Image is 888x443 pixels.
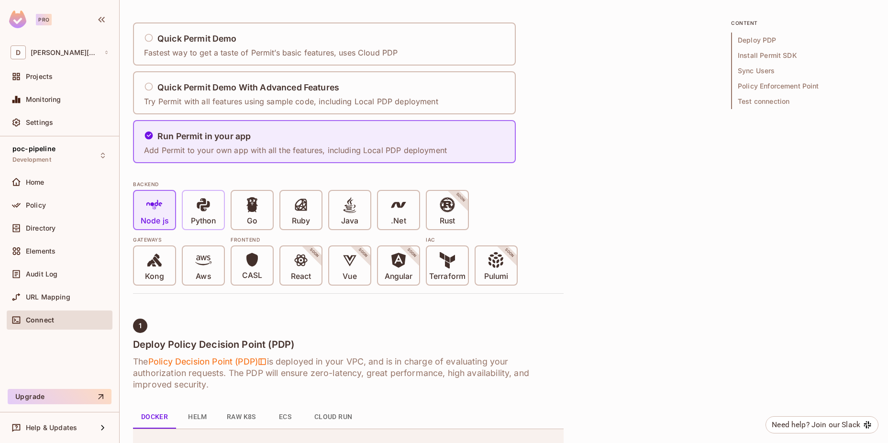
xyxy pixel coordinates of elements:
[26,424,77,432] span: Help & Updates
[8,389,111,404] button: Upgrade
[133,406,176,429] button: Docker
[12,145,55,153] span: poc-pipeline
[731,33,875,48] span: Deploy PDP
[9,11,26,28] img: SReyMgAAAABJRU5ErkJggg==
[426,236,518,244] div: IAC
[133,339,564,350] h4: Deploy Policy Decision Point (PDP)
[11,45,26,59] span: D
[144,145,447,155] p: Add Permit to your own app with all the features, including Local PDP deployment
[26,270,57,278] span: Audit Log
[144,96,438,107] p: Try Permit with all features using sample code, including Local PDP deployment
[157,132,251,141] h5: Run Permit in your app
[772,419,860,431] div: Need help? Join our Slack
[26,224,55,232] span: Directory
[26,316,54,324] span: Connect
[343,272,356,281] p: Vue
[12,156,51,164] span: Development
[148,356,266,367] span: Policy Decision Point (PDP)
[341,216,358,226] p: Java
[731,48,875,63] span: Install Permit SDK
[296,234,333,272] span: SOON
[26,201,46,209] span: Policy
[442,179,479,216] span: SOON
[133,180,564,188] div: BACKEND
[264,406,307,429] button: ECS
[484,272,508,281] p: Pulumi
[26,73,53,80] span: Projects
[141,216,168,226] p: Node js
[176,406,219,429] button: Helm
[391,216,406,226] p: .Net
[145,272,164,281] p: Kong
[491,234,528,272] span: SOON
[26,96,61,103] span: Monitoring
[731,63,875,78] span: Sync Users
[429,272,466,281] p: Terraform
[731,94,875,109] span: Test connection
[133,236,225,244] div: Gateways
[26,247,55,255] span: Elements
[731,19,875,27] p: content
[144,47,398,58] p: Fastest way to get a taste of Permit’s basic features, uses Cloud PDP
[731,78,875,94] span: Policy Enforcement Point
[247,216,257,226] p: Go
[344,234,382,272] span: SOON
[191,216,216,226] p: Python
[133,356,564,390] h6: The is deployed in your VPC, and is in charge of evaluating your authorization requests. The PDP ...
[440,216,455,226] p: Rust
[26,293,70,301] span: URL Mapping
[157,83,339,92] h5: Quick Permit Demo With Advanced Features
[307,406,360,429] button: Cloud Run
[231,236,420,244] div: Frontend
[291,272,311,281] p: React
[385,272,413,281] p: Angular
[292,216,310,226] p: Ruby
[139,322,142,330] span: 1
[393,234,431,272] span: SOON
[26,178,44,186] span: Home
[36,14,52,25] div: Pro
[196,272,211,281] p: Aws
[26,119,53,126] span: Settings
[157,34,237,44] h5: Quick Permit Demo
[219,406,264,429] button: Raw K8s
[242,271,262,280] p: CASL
[31,49,100,56] span: Workspace: david-santander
